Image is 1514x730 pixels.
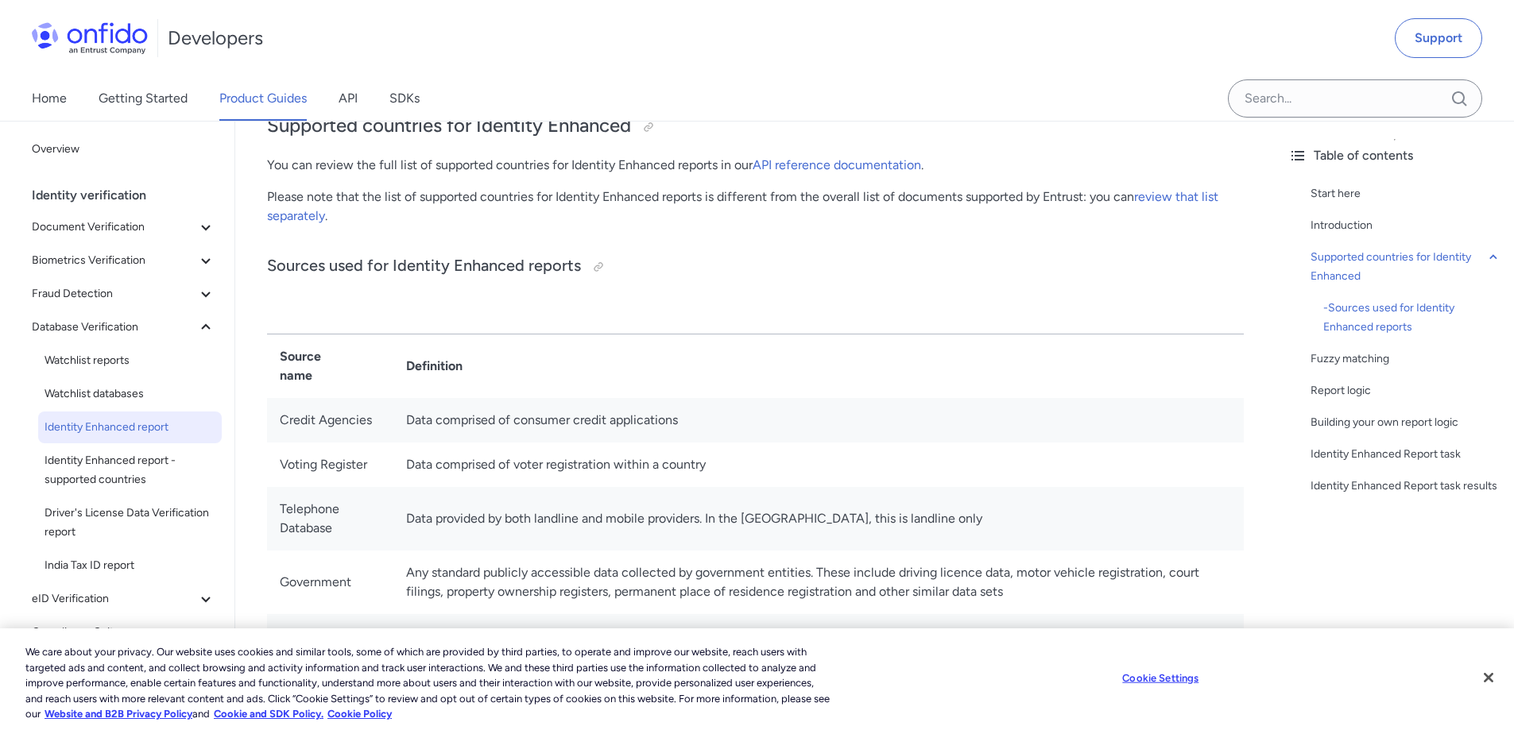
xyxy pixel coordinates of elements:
[267,254,1244,280] h3: Sources used for Identity Enhanced reports
[1323,299,1501,337] a: -Sources used for Identity Enhanced reports
[32,284,196,303] span: Fraud Detection
[45,708,192,720] a: More information about our cookie policy., opens in a new tab
[219,76,307,121] a: Product Guides
[1311,413,1501,432] a: Building your own report logic
[32,180,228,211] div: Identity verification
[32,76,67,121] a: Home
[45,418,215,437] span: Identity Enhanced report
[267,398,393,442] td: Credit Agencies
[1311,445,1501,464] a: Identity Enhanced Report task
[32,589,196,608] span: eID Verification
[38,378,222,410] a: Watchlist databases
[168,25,263,51] h1: Developers
[38,411,222,443] a: Identity Enhanced report
[1288,146,1501,165] div: Table of contents
[1311,184,1501,203] a: Start here
[393,550,1244,614] td: Any standard publicly accessible data collected by government entities. These include driving lic...
[393,398,1244,442] td: Data comprised of consumer credit applications
[1311,248,1501,286] a: Supported countries for Identity Enhanced
[389,76,420,121] a: SDKs
[1228,79,1482,118] input: Onfido search input field
[25,245,222,276] button: Biometrics Verification
[25,311,222,343] button: Database Verification
[1311,477,1501,496] a: Identity Enhanced Report task results
[45,451,215,489] span: Identity Enhanced report - supported countries
[1311,350,1501,369] a: Fuzzy matching
[406,358,463,373] strong: Definition
[45,556,215,575] span: India Tax ID report
[1323,299,1501,337] div: - Sources used for Identity Enhanced reports
[32,218,196,237] span: Document Verification
[25,133,222,165] a: Overview
[267,113,1244,140] h2: Supported countries for Identity Enhanced
[1111,662,1210,694] button: Cookie Settings
[32,623,196,642] span: Compliance Suite
[25,644,833,722] div: We care about your privacy. Our website uses cookies and similar tools, some of which are provide...
[45,384,215,404] span: Watchlist databases
[25,583,222,615] button: eID Verification
[267,487,393,550] td: Telephone Database
[267,550,393,614] td: Government
[267,187,1244,226] p: Please note that the list of supported countries for Identity Enhanced reports is different from ...
[393,442,1244,487] td: Data comprised of voter registration within a country
[32,251,196,270] span: Biometrics Verification
[25,616,222,648] button: Compliance Suite
[38,445,222,496] a: Identity Enhanced report - supported countries
[339,76,358,121] a: API
[267,614,393,678] td: Business Registration
[38,550,222,581] a: India Tax ID report
[753,157,921,172] a: API reference documentation
[25,278,222,310] button: Fraud Detection
[267,156,1244,175] p: You can review the full list of supported countries for Identity Enhanced reports in our .
[32,318,196,337] span: Database Verification
[280,349,321,383] strong: Source name
[32,22,148,54] img: Onfido Logo
[214,708,323,720] a: Cookie and SDK Policy.
[1311,216,1501,235] a: Introduction
[267,189,1218,223] a: review that list separately
[45,504,215,542] span: Driver's License Data Verification report
[32,140,215,159] span: Overview
[38,497,222,548] a: Driver's License Data Verification report
[25,211,222,243] button: Document Verification
[1471,660,1506,695] button: Close
[1395,18,1482,58] a: Support
[267,442,393,487] td: Voting Register
[45,351,215,370] span: Watchlist reports
[38,345,222,377] a: Watchlist reports
[393,614,1244,678] td: Data comprised of business registrations, corporate directors filings and business hierarchy data
[1311,381,1501,400] a: Report logic
[393,487,1244,550] td: Data provided by both landline and mobile providers. In the [GEOGRAPHIC_DATA], this is landline only
[327,708,392,720] a: Cookie Policy
[99,76,188,121] a: Getting Started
